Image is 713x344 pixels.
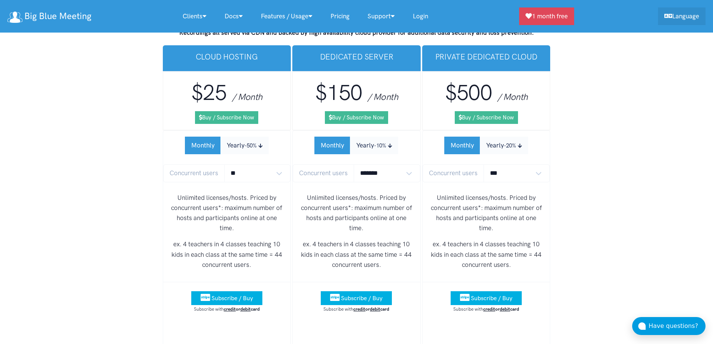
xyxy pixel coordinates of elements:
button: Yearly-10% [350,137,398,154]
p: Unlimited licenses/hosts. Priced by concurrent users*: maximum number of hosts and participants o... [429,193,544,234]
u: debit [370,306,380,312]
span: / Month [232,91,262,102]
div: Have questions? [649,321,706,331]
iframe: PayPal [449,319,524,332]
span: $500 [445,80,492,106]
span: / Month [368,91,398,102]
span: $25 [191,80,226,106]
img: logo [7,12,22,23]
u: debit [240,306,251,312]
span: Concurrent users [293,164,354,182]
p: ex. 4 teachers in 4 classes teaching 10 kids in each class at the same time = 44 concurrent users. [169,239,285,270]
strong: or card [353,306,389,312]
u: credit [353,306,365,312]
span: Concurrent users [423,164,484,182]
button: Monthly [314,137,350,154]
small: Subscribe with [194,306,260,312]
h3: Dedicated Server [298,51,415,62]
p: Unlimited licenses/hosts. Priced by concurrent users*: maximum number of hosts and participants o... [169,193,285,234]
h3: Cloud Hosting [169,51,285,62]
strong: or card [483,306,519,312]
a: 1 month free [519,7,574,25]
a: Docs [216,8,252,24]
strong: or card [224,306,260,312]
small: Subscribe with [453,306,519,312]
span: Subscribe / Buy [341,295,383,302]
small: -50% [244,142,257,149]
u: credit [224,306,236,312]
button: Yearly-20% [480,137,528,154]
u: credit [483,306,495,312]
div: Subscription Period [444,137,528,154]
a: Language [658,7,706,25]
small: -20% [504,142,516,149]
a: Support [359,8,404,24]
span: / Month [497,91,528,102]
h3: Private Dedicated Cloud [428,51,545,62]
a: Features / Usage [252,8,322,24]
span: Subscribe / Buy [211,295,253,302]
span: Concurrent users [163,164,225,182]
small: Subscribe with [323,306,389,312]
button: Monthly [444,137,480,154]
a: Clients [174,8,216,24]
a: Login [404,8,437,24]
span: $150 [315,80,362,106]
iframe: PayPal [319,319,394,332]
div: Subscription Period [185,137,269,154]
small: -10% [374,142,386,149]
a: Big Blue Meeting [7,8,91,24]
button: Yearly-50% [220,137,269,154]
iframe: PayPal [189,319,264,332]
a: Buy / Subscribe Now [195,111,258,124]
button: Have questions? [632,317,706,335]
p: ex. 4 teachers in 4 classes teaching 10 kids in each class at the same time = 44 concurrent users. [429,239,544,270]
a: Buy / Subscribe Now [325,111,388,124]
div: Subscription Period [314,137,398,154]
a: Pricing [322,8,359,24]
a: Buy / Subscribe Now [455,111,518,124]
span: Subscribe / Buy [471,295,512,302]
button: Monthly [185,137,221,154]
p: Unlimited licenses/hosts. Priced by concurrent users*: maximum number of hosts and participants o... [299,193,414,234]
u: debit [500,306,510,312]
p: ex. 4 teachers in 4 classes teaching 10 kids in each class at the same time = 44 concurrent users. [299,239,414,270]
